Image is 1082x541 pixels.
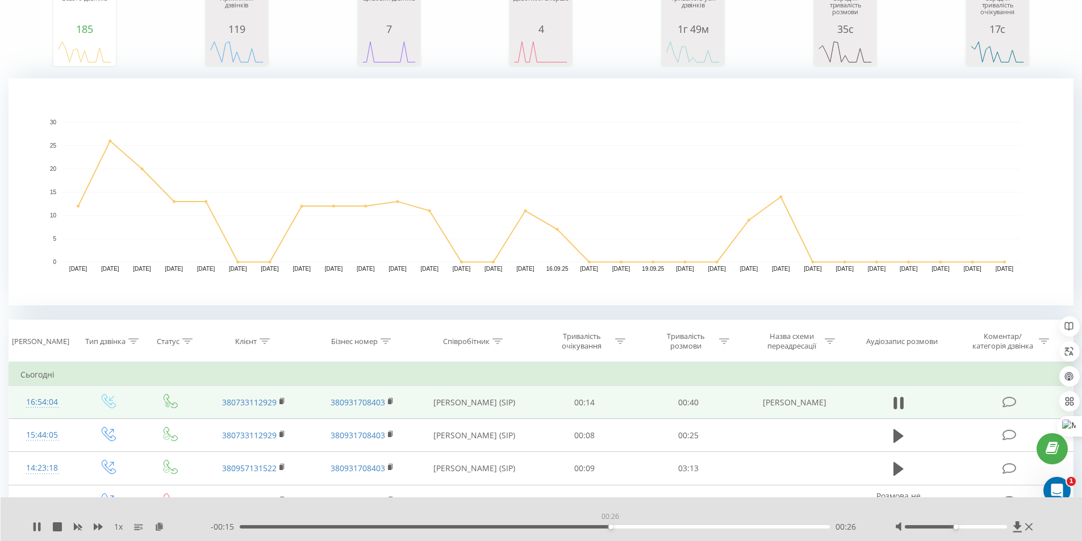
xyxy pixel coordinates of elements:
[293,266,311,272] text: [DATE]
[761,332,822,351] div: Назва схеми переадресації
[546,266,569,272] text: 16.09.25
[416,452,533,485] td: [PERSON_NAME] (SIP)
[835,521,856,532] span: 00:26
[211,521,240,532] span: - 00:15
[50,142,57,149] text: 25
[69,266,87,272] text: [DATE]
[772,266,790,272] text: [DATE]
[53,236,56,242] text: 5
[963,266,981,272] text: [DATE]
[20,490,64,513] div: 14:22:17
[208,23,265,35] div: 119
[222,397,277,408] a: 380733112929
[740,266,758,272] text: [DATE]
[416,419,533,452] td: [PERSON_NAME] (SIP)
[817,35,874,69] svg: A chart.
[165,266,183,272] text: [DATE]
[331,463,385,473] a: 380931708403
[900,266,918,272] text: [DATE]
[20,424,64,446] div: 15:44:05
[361,35,417,69] svg: A chart.
[866,337,938,346] div: Аудіозапис розмови
[970,332,1036,351] div: Коментар/категорія дзвінка
[208,35,265,69] svg: A chart.
[637,386,741,419] td: 00:40
[388,266,407,272] text: [DATE]
[101,266,119,272] text: [DATE]
[969,35,1026,69] svg: A chart.
[612,266,630,272] text: [DATE]
[996,266,1014,272] text: [DATE]
[331,496,385,506] a: 380931708403
[1043,477,1071,504] iframe: Intercom live chat
[420,266,438,272] text: [DATE]
[416,386,533,419] td: [PERSON_NAME] (SIP)
[676,266,694,272] text: [DATE]
[50,166,57,172] text: 20
[50,189,57,195] text: 15
[20,391,64,413] div: 16:54:04
[222,463,277,473] a: 380957131522
[954,525,958,529] div: Accessibility label
[637,419,741,452] td: 00:25
[637,485,741,518] td: 00:00
[114,521,123,532] span: 1 x
[50,119,57,125] text: 30
[9,78,1073,305] svg: A chart.
[222,430,277,441] a: 380733112929
[708,266,726,272] text: [DATE]
[655,332,716,351] div: Тривалість розмови
[817,23,874,35] div: 35с
[484,266,503,272] text: [DATE]
[552,332,612,351] div: Тривалість очікування
[85,337,126,346] div: Тип дзвінка
[665,35,721,69] svg: A chart.
[516,266,534,272] text: [DATE]
[443,337,490,346] div: Співробітник
[9,363,1073,386] td: Сьогодні
[580,266,599,272] text: [DATE]
[361,23,417,35] div: 7
[665,23,721,35] div: 1г 49м
[261,266,279,272] text: [DATE]
[533,452,637,485] td: 00:09
[969,23,1026,35] div: 17с
[331,430,385,441] a: 380931708403
[512,23,569,35] div: 4
[740,386,848,419] td: [PERSON_NAME]
[1067,477,1076,486] span: 1
[533,419,637,452] td: 00:08
[637,452,741,485] td: 03:13
[868,266,886,272] text: [DATE]
[804,266,822,272] text: [DATE]
[512,35,569,69] svg: A chart.
[56,35,113,69] svg: A chart.
[325,266,343,272] text: [DATE]
[157,337,179,346] div: Статус
[533,386,637,419] td: 00:14
[133,266,151,272] text: [DATE]
[12,337,69,346] div: [PERSON_NAME]
[197,266,215,272] text: [DATE]
[56,23,113,35] div: 185
[599,509,621,525] div: 00:26
[235,337,257,346] div: Клієнт
[331,397,385,408] a: 380931708403
[453,266,471,272] text: [DATE]
[222,496,277,506] a: 380753856959
[931,266,950,272] text: [DATE]
[835,266,854,272] text: [DATE]
[642,266,664,272] text: 19.09.25
[229,266,247,272] text: [DATE]
[20,457,64,479] div: 14:23:18
[533,485,637,518] td: 00:33
[876,490,921,511] span: Розмова не відбулась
